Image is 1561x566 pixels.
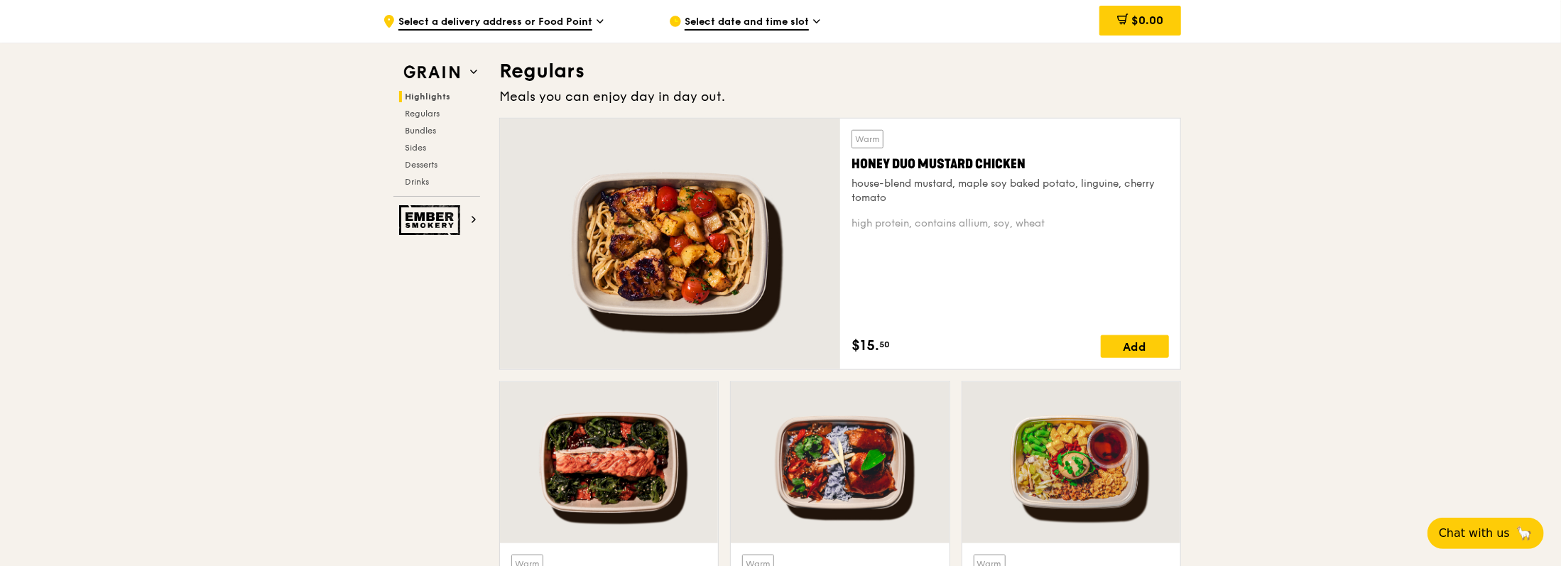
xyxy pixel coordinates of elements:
[1516,525,1533,542] span: 🦙
[499,87,1181,107] div: Meals you can enjoy day in day out.
[1439,525,1510,542] span: Chat with us
[399,205,464,235] img: Ember Smokery web logo
[399,60,464,85] img: Grain web logo
[405,92,450,102] span: Highlights
[405,160,437,170] span: Desserts
[405,143,426,153] span: Sides
[852,177,1169,205] div: house-blend mustard, maple soy baked potato, linguine, cherry tomato
[405,177,429,187] span: Drinks
[1427,518,1544,549] button: Chat with us🦙
[499,58,1181,84] h3: Regulars
[1131,13,1163,27] span: $0.00
[685,15,809,31] span: Select date and time slot
[1101,335,1169,358] div: Add
[405,109,440,119] span: Regulars
[852,154,1169,174] div: Honey Duo Mustard Chicken
[852,335,879,357] span: $15.
[398,15,592,31] span: Select a delivery address or Food Point
[852,217,1169,231] div: high protein, contains allium, soy, wheat
[879,339,890,350] span: 50
[852,130,883,148] div: Warm
[405,126,436,136] span: Bundles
